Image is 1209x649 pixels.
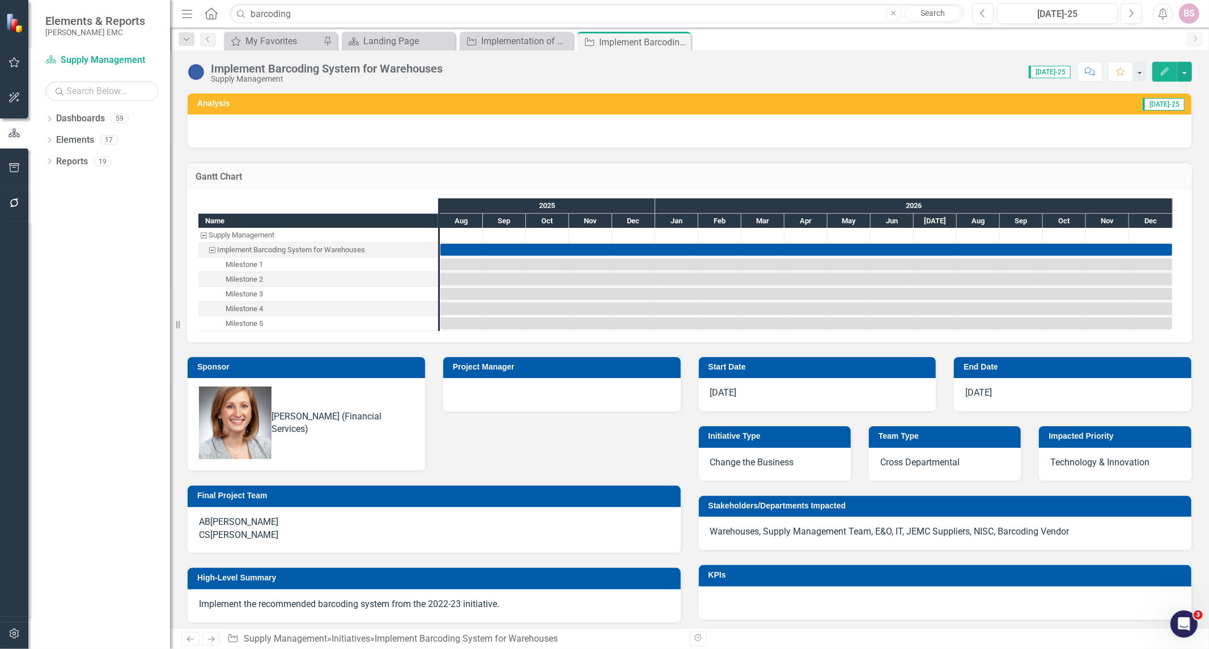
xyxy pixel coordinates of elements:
div: Milestone 2 [226,272,263,287]
img: No Information [187,63,205,81]
h3: Analysis [197,99,623,108]
div: Oct [1043,214,1086,228]
div: AB [199,516,210,529]
h3: Project Manager [453,363,675,371]
div: Dec [612,214,655,228]
div: [PERSON_NAME] [210,529,278,542]
a: Reports [56,155,88,168]
span: [DATE]-25 [1143,98,1185,111]
div: CS [199,529,210,542]
span: Technology & Innovation [1050,457,1149,468]
div: Task: Start date: 2025-08-01 End date: 2026-12-31 [198,272,438,287]
div: Apr [784,214,828,228]
h3: End Date [964,363,1186,371]
span: [DATE] [965,387,992,398]
div: Task: Start date: 2025-08-01 End date: 2026-12-31 [440,303,1172,315]
div: Nov [1086,214,1129,228]
div: Task: Start date: 2025-08-01 End date: 2026-12-31 [440,288,1172,300]
div: Implement Barcoding System for Warehouses [217,243,365,257]
div: Supply Management [209,228,274,243]
div: Task: Start date: 2025-08-01 End date: 2026-12-31 [198,287,438,302]
div: Task: Start date: 2025-08-01 End date: 2026-12-31 [440,258,1172,270]
div: Task: Start date: 2025-08-01 End date: 2026-12-31 [198,243,438,257]
div: 59 [111,114,129,124]
a: Implementation of Warehouse Barcoding [463,34,570,48]
div: Milestone 3 [198,287,438,302]
div: Implement Barcoding System for Warehouses [198,243,438,257]
button: [DATE]-25 [997,3,1118,24]
div: Aug [957,214,1000,228]
small: [PERSON_NAME] EMC [45,28,145,37]
a: Initiatives [332,633,370,644]
div: [PERSON_NAME] [210,516,278,529]
div: Task: Start date: 2025-08-01 End date: 2026-12-31 [198,257,438,272]
div: Jul [914,214,957,228]
div: Milestone 1 [226,257,263,272]
div: Task: Supply Management Start date: 2025-08-01 End date: 2025-08-02 [198,228,438,243]
div: 2026 [655,198,1173,213]
img: Leslie McMillin [199,387,272,459]
p: Implement the recommended barcoding system from the 2022-23 initiative. [199,598,669,611]
h3: High-Level Summary [197,574,675,582]
div: Name [198,214,438,228]
div: Mar [741,214,784,228]
h3: Sponsor [197,363,419,371]
span: [DATE] [710,387,737,398]
div: Task: Start date: 2025-08-01 End date: 2026-12-31 [440,244,1172,256]
div: 2025 [440,198,655,213]
div: Sep [1000,214,1043,228]
div: Task: Start date: 2025-08-01 End date: 2026-12-31 [440,273,1172,285]
a: Landing Page [345,34,452,48]
input: Search Below... [45,81,159,101]
a: Dashboards [56,112,105,125]
div: Jun [871,214,914,228]
div: Implement Barcoding System for Warehouses [375,633,558,644]
h3: Impacted Priority [1049,432,1185,440]
div: Aug [440,214,483,228]
div: Task: Start date: 2025-08-01 End date: 2026-12-31 [198,316,438,331]
div: Milestone 4 [226,302,263,316]
div: Supply Management [198,228,438,243]
a: My Favorites [227,34,320,48]
div: Supply Management [211,75,443,83]
div: Task: Start date: 2025-08-01 End date: 2026-12-31 [198,302,438,316]
span: Cross Departmental [880,457,960,468]
div: Milestone 4 [198,302,438,316]
span: [DATE]-25 [1029,66,1071,78]
div: May [828,214,871,228]
h3: Stakeholders/Departments Impacted [709,502,1186,510]
div: » » [227,633,681,646]
div: Milestone 5 [226,316,263,331]
a: Supply Management [244,633,327,644]
div: 19 [94,156,112,166]
h3: Initiative Type [709,432,845,440]
div: Milestone 5 [198,316,438,331]
h3: Gantt Chart [196,172,1183,182]
a: Search [905,6,961,22]
input: Search ClearPoint... [230,4,964,24]
div: Milestone 1 [198,257,438,272]
div: Nov [569,214,612,228]
div: Task: Start date: 2025-08-01 End date: 2026-12-31 [440,317,1172,329]
div: Sep [483,214,526,228]
span: 3 [1194,610,1203,620]
div: Dec [1129,214,1173,228]
div: Implement Barcoding System for Warehouses [599,35,688,49]
div: [DATE]-25 [1001,7,1114,21]
div: Oct [526,214,569,228]
button: BS [1179,3,1199,24]
div: Landing Page [363,34,452,48]
div: Milestone 3 [226,287,263,302]
div: Jan [655,214,698,228]
a: Elements [56,134,94,147]
div: Feb [698,214,741,228]
iframe: Intercom live chat [1170,610,1198,638]
h3: Final Project Team [197,491,675,500]
h3: Start Date [709,363,931,371]
div: [PERSON_NAME] (Financial Services) [272,410,414,436]
div: Implementation of Warehouse Barcoding [481,34,570,48]
div: My Favorites [245,34,320,48]
span: Change the Business [710,457,794,468]
p: Warehouses, Supply Management Team, E&O, IT, JEMC Suppliers, NISC, Barcoding Vendor [710,525,1181,538]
